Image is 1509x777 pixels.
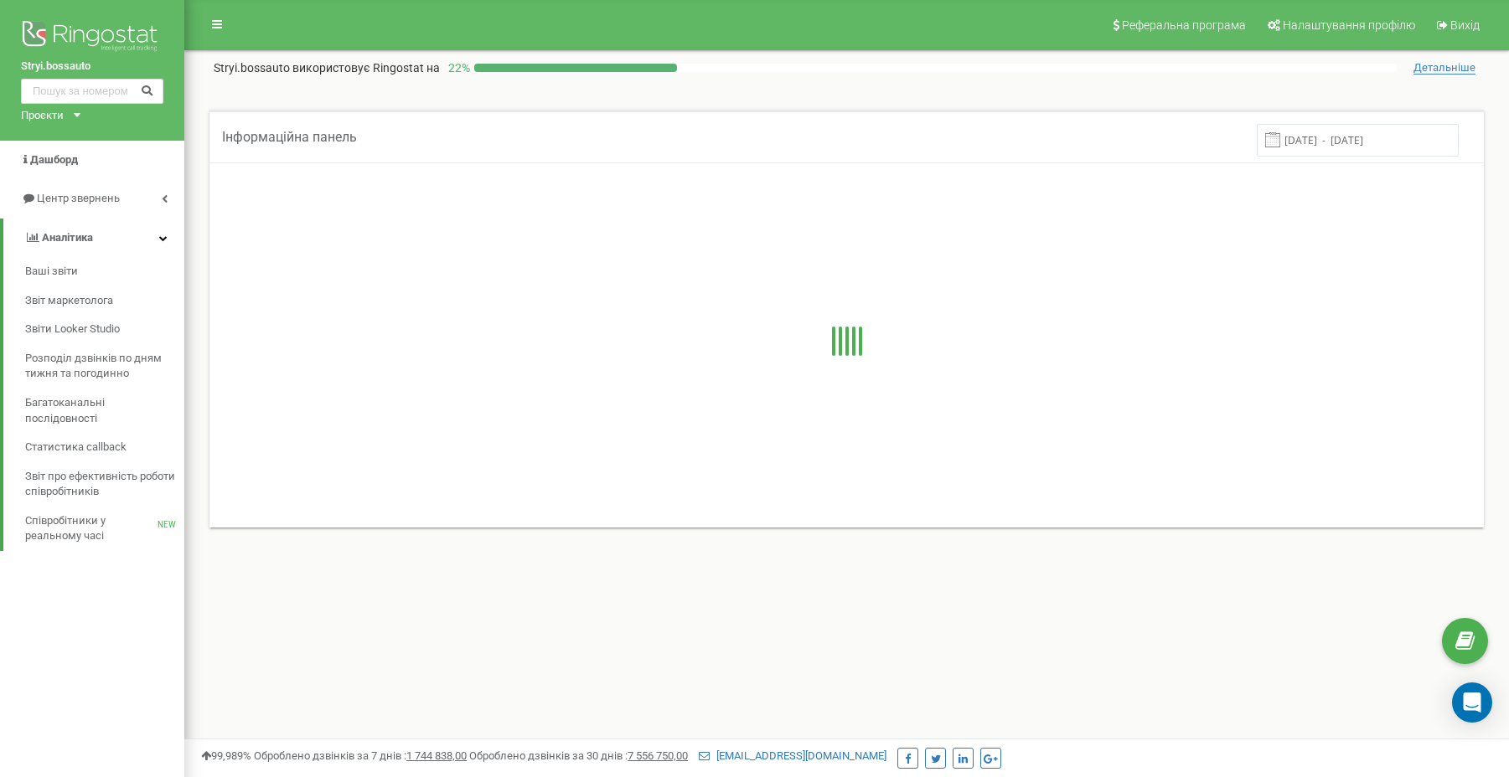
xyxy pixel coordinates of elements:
a: Багатоканальні послідовності [25,388,184,433]
span: Ваші звіти [25,264,78,280]
a: Співробітники у реальному часіNEW [25,507,184,551]
p: Stryi.bossauto [214,59,440,76]
a: Розподіл дзвінків по дням тижня та погодинно [25,344,184,388]
span: Реферальна програма [1122,18,1246,32]
p: 22 % [440,59,474,76]
span: Статистика callback [25,440,127,455]
input: Пошук за номером [21,79,163,104]
span: Звіт маркетолога [25,293,113,309]
div: Open Intercom Messenger [1452,682,1492,723]
u: 7 556 750,00 [628,749,688,762]
a: Звіт про ефективність роботи співробітників [25,462,184,507]
span: Багатоканальні послідовності [25,395,176,426]
a: Звіти Looker Studio [25,315,184,344]
span: Центр звернень [37,192,120,204]
span: Дашборд [30,153,78,166]
span: 99,989% [201,749,251,762]
a: Звіт маркетолога [25,286,184,316]
span: Детальніше [1413,61,1475,75]
a: Ваші звіти [25,257,184,286]
span: Співробітники у реальному часі [25,513,158,544]
div: Проєкти [21,108,64,124]
a: [EMAIL_ADDRESS][DOMAIN_NAME] [699,749,886,762]
a: Статистика callback [25,433,184,462]
span: Аналiтика [42,231,93,244]
span: використовує Ringostat на [292,61,440,75]
a: Аналiтика [3,219,184,258]
span: Налаштування профілю [1283,18,1415,32]
span: Розподіл дзвінків по дням тижня та погодинно [25,351,176,382]
span: Звіти Looker Studio [25,322,120,337]
span: Вихід [1450,18,1480,32]
span: Оброблено дзвінків за 7 днів : [254,749,467,762]
img: Ringostat logo [21,17,163,59]
span: Звіт про ефективність роботи співробітників [25,469,176,500]
a: Stryi.bossauto [21,59,163,75]
span: Інформаційна панель [222,129,357,145]
span: Оброблено дзвінків за 30 днів : [469,749,688,762]
u: 1 744 838,00 [406,749,467,762]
